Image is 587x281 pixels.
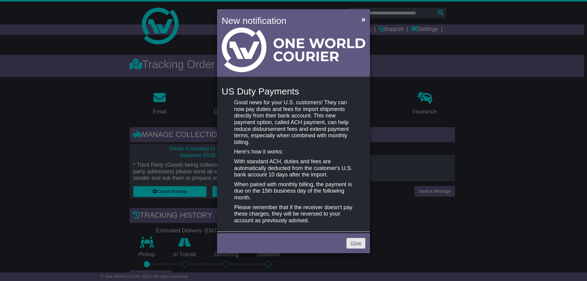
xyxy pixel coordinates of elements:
[362,16,365,23] span: ×
[222,86,365,96] h4: US Duty Payments
[359,13,368,26] button: Close
[234,99,353,146] p: Good news for your U.S. customers! They can now pay duties and fees for import shipments directly...
[234,181,353,201] p: When paired with monthly billing, the payment is due on the 15th business day of the following mo...
[234,149,353,155] p: Here's how it works:
[222,14,353,28] h4: New notification
[346,238,365,249] a: Close
[234,204,353,224] p: Please remember that if the receiver doesn't pay these charges, they will be reversed to your acc...
[234,158,353,178] p: With standard ACH, duties and fees are automatically deducted from the customer's U.S. bank accou...
[222,28,365,72] img: Light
